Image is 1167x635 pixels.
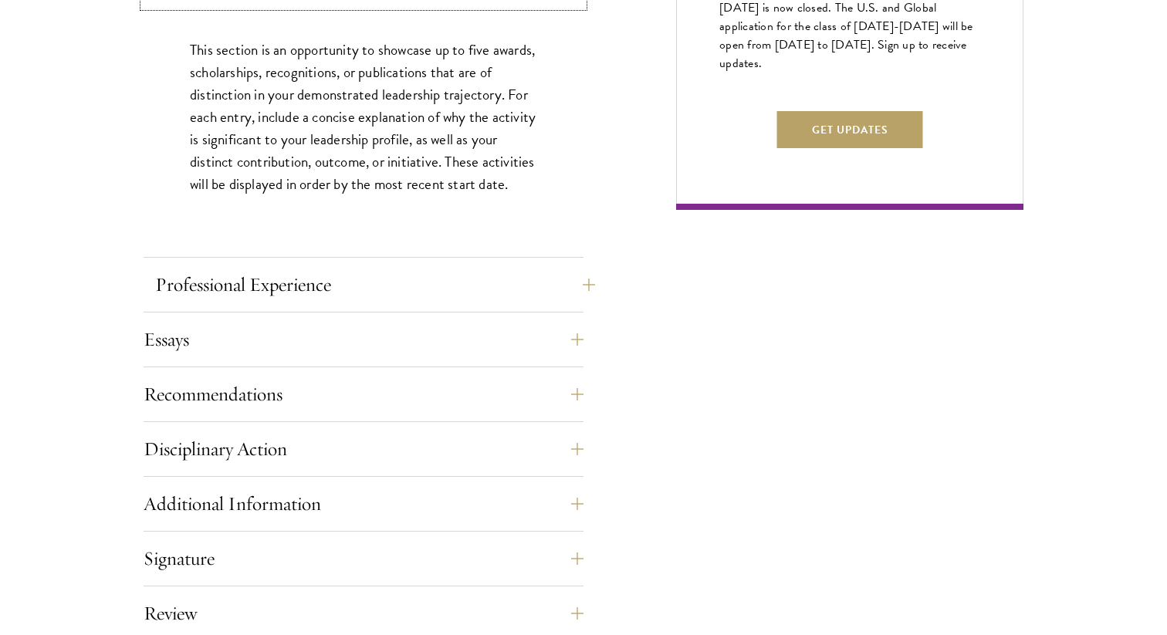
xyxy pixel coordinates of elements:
[144,540,583,577] button: Signature
[144,376,583,413] button: Recommendations
[144,595,583,632] button: Review
[155,266,595,303] button: Professional Experience
[144,321,583,358] button: Essays
[777,111,923,148] button: Get Updates
[144,431,583,468] button: Disciplinary Action
[144,485,583,522] button: Additional Information
[190,39,537,195] p: This section is an opportunity to showcase up to five awards, scholarships, recognitions, or publ...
